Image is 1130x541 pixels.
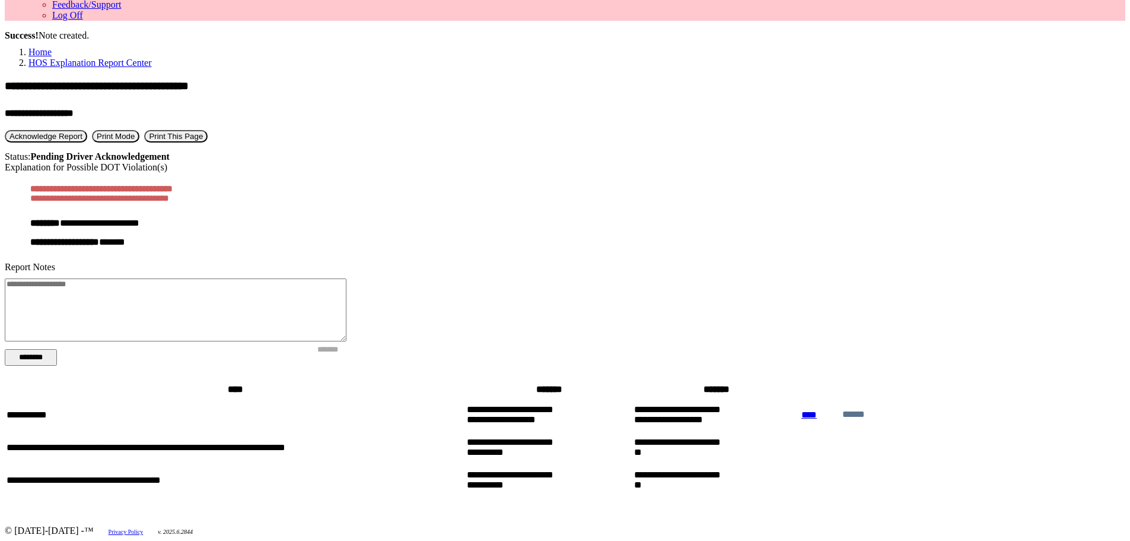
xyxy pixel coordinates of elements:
a: HOS Explanation Report Center [28,58,152,68]
a: Privacy Policy [109,529,144,535]
button: Print This Page [144,130,208,143]
button: Acknowledge Receipt [5,130,87,143]
div: Status: [5,151,1125,162]
div: © [DATE]-[DATE] - ™ [5,526,1125,536]
button: Change Filter Options [5,349,57,366]
strong: Pending Driver Acknowledgement [31,151,170,162]
div: Note created. [5,30,1125,41]
a: Home [28,47,52,57]
div: Report Notes [5,262,1125,273]
a: Log Off [52,10,83,20]
div: Explanation for Possible DOT Violation(s) [5,162,1125,173]
b: Success! [5,30,39,40]
button: Print Mode [92,130,139,143]
span: v. 2025.6.2844 [158,529,193,535]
